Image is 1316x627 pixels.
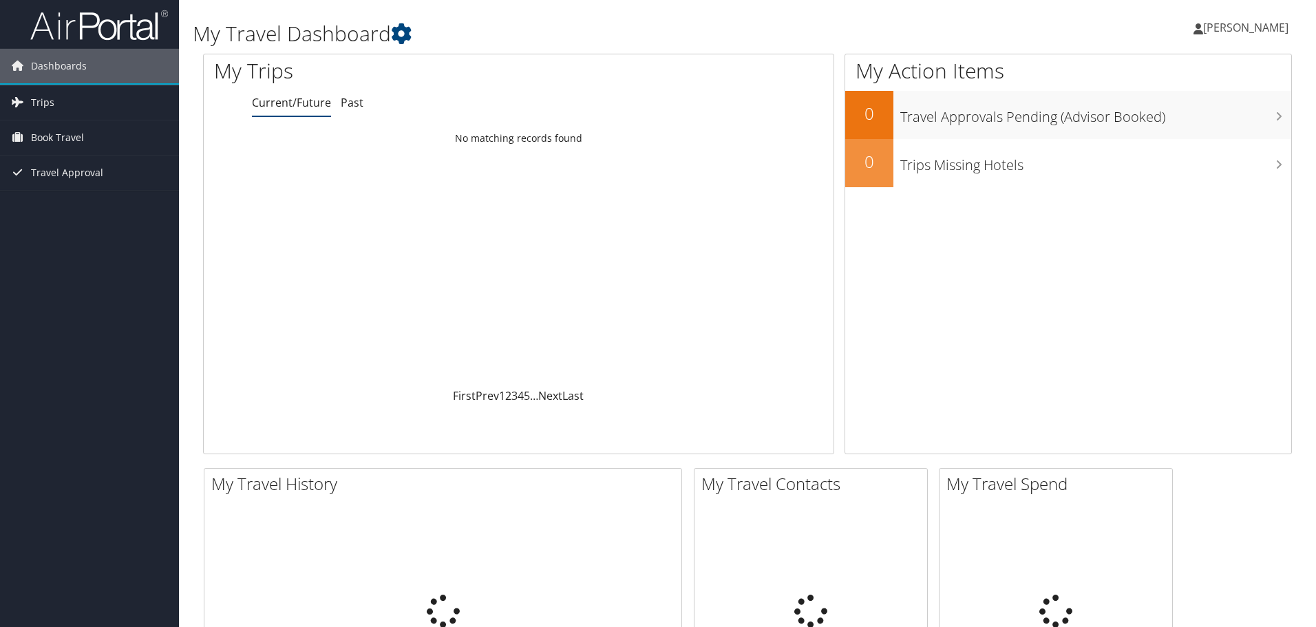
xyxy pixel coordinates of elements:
a: Current/Future [252,95,331,110]
a: 1 [499,388,505,403]
h2: 0 [845,102,893,125]
a: First [453,388,476,403]
a: Prev [476,388,499,403]
a: 0Travel Approvals Pending (Advisor Booked) [845,91,1291,139]
h2: My Travel Contacts [701,472,927,496]
h1: My Trips [214,56,561,85]
a: 5 [524,388,530,403]
span: [PERSON_NAME] [1203,20,1288,35]
h2: 0 [845,150,893,173]
h2: My Travel Spend [946,472,1172,496]
a: Past [341,95,363,110]
a: Last [562,388,584,403]
td: No matching records found [204,126,834,151]
a: Next [538,388,562,403]
span: Trips [31,85,54,120]
h3: Travel Approvals Pending (Advisor Booked) [900,100,1291,127]
a: 2 [505,388,511,403]
h3: Trips Missing Hotels [900,149,1291,175]
a: 4 [518,388,524,403]
h2: My Travel History [211,472,681,496]
span: Dashboards [31,49,87,83]
span: … [530,388,538,403]
a: 3 [511,388,518,403]
span: Travel Approval [31,156,103,190]
span: Book Travel [31,120,84,155]
a: [PERSON_NAME] [1193,7,1302,48]
h1: My Action Items [845,56,1291,85]
h1: My Travel Dashboard [193,19,933,48]
a: 0Trips Missing Hotels [845,139,1291,187]
img: airportal-logo.png [30,9,168,41]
